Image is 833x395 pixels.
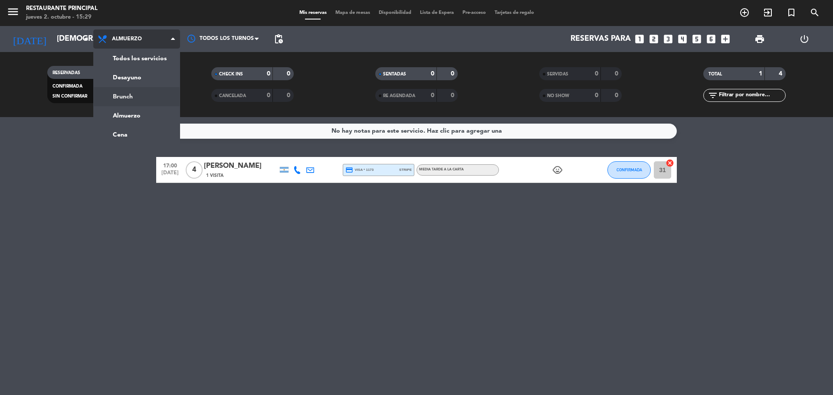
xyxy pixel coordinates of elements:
span: Almuerzo [112,36,142,42]
a: Brunch [94,87,180,106]
span: Reservas para [571,35,631,43]
strong: 0 [267,71,270,77]
div: Restaurante Principal [26,4,98,13]
a: Desayuno [94,68,180,87]
span: SENTADAS [383,72,406,76]
a: Todos los servicios [94,49,180,68]
span: CHECK INS [219,72,243,76]
strong: 0 [595,92,598,98]
i: credit_card [345,166,353,174]
strong: 0 [615,71,620,77]
i: turned_in_not [786,7,797,18]
span: Tarjetas de regalo [490,10,538,15]
span: CONFIRMADA [52,84,82,88]
div: [PERSON_NAME] [204,160,278,172]
i: power_settings_new [799,34,810,44]
span: 1 Visita [206,172,223,179]
i: looks_5 [691,33,702,45]
span: stripe [399,167,412,173]
a: Almuerzo [94,106,180,125]
span: Mis reservas [295,10,331,15]
span: RESERVADAS [52,71,80,75]
span: Disponibilidad [374,10,416,15]
strong: 0 [267,92,270,98]
strong: 0 [451,92,456,98]
button: CONFIRMADA [607,161,651,179]
span: pending_actions [273,34,284,44]
i: add_box [720,33,731,45]
i: looks_4 [677,33,688,45]
span: [DATE] [159,170,181,180]
span: MEDIA TARDE A LA CARTA [419,168,464,171]
span: SERVIDAS [547,72,568,76]
strong: 0 [595,71,598,77]
strong: 0 [431,92,434,98]
i: search [810,7,820,18]
span: Mapa de mesas [331,10,374,15]
span: print [754,34,765,44]
div: LOG OUT [782,26,826,52]
i: add_circle_outline [739,7,750,18]
span: CONFIRMADA [617,167,642,172]
i: cancel [666,159,674,167]
span: RE AGENDADA [383,94,415,98]
i: looks_one [634,33,645,45]
span: Pre-acceso [458,10,490,15]
i: looks_3 [662,33,674,45]
i: menu [7,5,20,18]
span: Lista de Espera [416,10,458,15]
strong: 0 [451,71,456,77]
strong: 1 [759,71,762,77]
i: looks_two [648,33,659,45]
strong: 0 [287,71,292,77]
strong: 4 [779,71,784,77]
i: arrow_drop_down [81,34,91,44]
span: visa * 1173 [345,166,374,174]
i: filter_list [708,90,718,101]
span: CANCELADA [219,94,246,98]
a: Cena [94,125,180,144]
strong: 0 [431,71,434,77]
span: NO SHOW [547,94,569,98]
i: looks_6 [705,33,717,45]
span: 4 [186,161,203,179]
span: SIN CONFIRMAR [52,94,87,98]
i: exit_to_app [763,7,773,18]
button: menu [7,5,20,21]
input: Filtrar por nombre... [718,91,785,100]
div: No hay notas para este servicio. Haz clic para agregar una [331,126,502,136]
i: child_care [552,165,563,175]
strong: 0 [287,92,292,98]
span: TOTAL [708,72,722,76]
strong: 0 [615,92,620,98]
i: [DATE] [7,29,52,49]
span: 17:00 [159,160,181,170]
div: jueves 2. octubre - 15:29 [26,13,98,22]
